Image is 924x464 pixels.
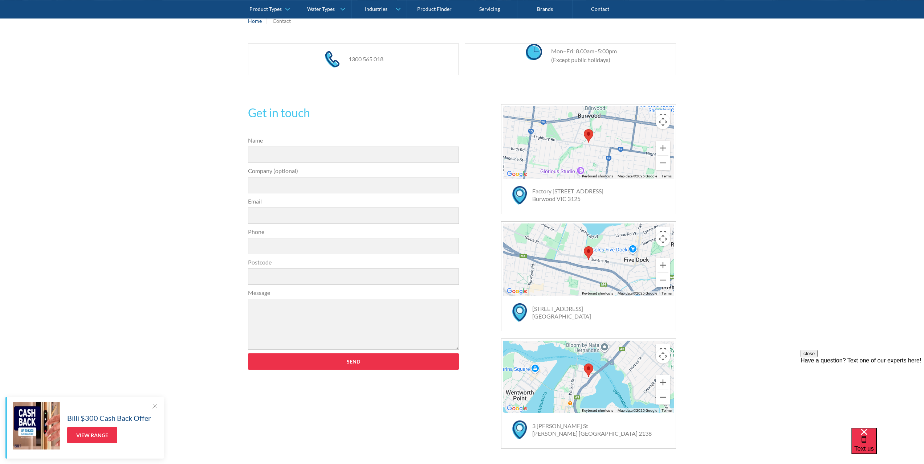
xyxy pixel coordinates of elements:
img: Google [505,404,529,413]
div: Map pin [581,126,596,145]
img: Google [505,287,529,296]
img: map marker icon [512,186,527,205]
div: | [265,16,269,25]
a: View Range [67,427,117,443]
div: Map pin [581,361,596,380]
iframe: podium webchat widget prompt [801,350,924,437]
button: Keyboard shortcuts [582,291,613,296]
h5: Billi $300 Cash Back Offer [67,412,151,423]
label: Company (optional) [248,167,459,175]
a: Open this area in Google Maps (opens a new window) [505,169,529,179]
div: Contact [273,17,291,25]
button: Zoom in [656,258,670,272]
form: Contact Form [244,136,463,377]
div: Industries [365,6,387,12]
a: Terms (opens in new tab) [662,408,672,412]
button: Map camera controls [656,115,670,129]
a: Factory [STREET_ADDRESS]Burwood VIC 3125 [532,188,603,202]
button: Toggle fullscreen view [656,344,670,359]
button: Zoom out [656,156,670,170]
a: Terms (opens in new tab) [662,291,672,295]
button: Zoom in [656,375,670,390]
label: Name [248,136,459,145]
button: Keyboard shortcuts [582,408,613,413]
div: Product Types [249,6,282,12]
iframe: podium webchat widget bubble [851,428,924,464]
button: Toggle fullscreen view [656,227,670,242]
button: Map camera controls [656,232,670,246]
span: Map data ©2025 Google [618,408,657,412]
h2: Get in touch [248,104,459,122]
img: Billi $300 Cash Back Offer [13,402,60,449]
div: Map pin [581,243,596,263]
label: Phone [248,227,459,236]
label: Message [248,288,459,297]
div: Water Types [307,6,335,12]
a: [STREET_ADDRESS][GEOGRAPHIC_DATA] [532,305,591,320]
a: Terms (opens in new tab) [662,174,672,178]
span: Map data ©2025 Google [618,174,657,178]
a: Open this area in Google Maps (opens a new window) [505,287,529,296]
img: clock icon [526,44,542,60]
img: map marker icon [512,303,527,322]
input: Send [248,353,459,370]
img: Google [505,169,529,179]
button: Zoom in [656,141,670,155]
img: phone icon [325,51,339,67]
button: Map camera controls [656,349,670,364]
label: Email [248,197,459,206]
img: map marker icon [512,420,527,439]
button: Zoom out [656,273,670,287]
a: 3 [PERSON_NAME] St[PERSON_NAME] [GEOGRAPHIC_DATA] 2138 [532,422,652,437]
div: Mon–Fri: 8.00am–5:00pm (Except public holidays) [544,47,617,64]
button: Toggle fullscreen view [656,110,670,124]
button: Keyboard shortcuts [582,174,613,179]
a: 1300 565 018 [349,56,383,62]
a: Open this area in Google Maps (opens a new window) [505,404,529,413]
label: Postcode [248,258,459,267]
button: Zoom out [656,390,670,405]
span: Map data ©2025 Google [618,291,657,295]
a: Home [248,17,262,25]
